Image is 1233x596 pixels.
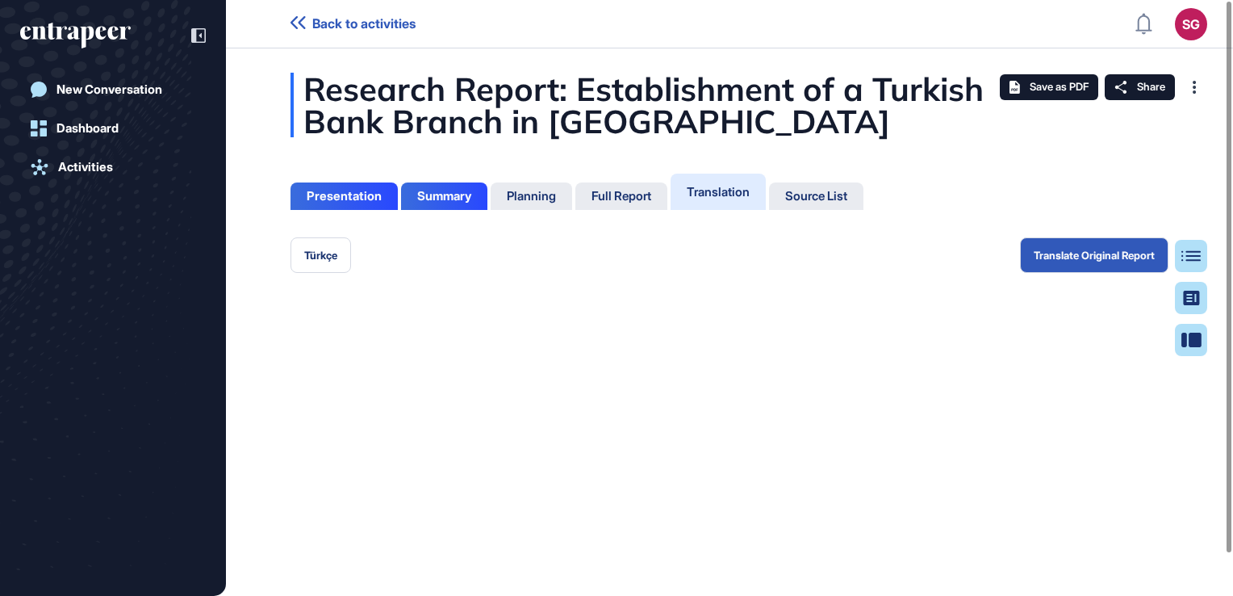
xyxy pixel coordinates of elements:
div: Planning [507,189,556,204]
button: SG [1175,8,1207,40]
a: New Conversation [20,73,206,106]
div: Summary [417,189,471,204]
span: Share [1137,81,1165,94]
div: Dashboard [56,121,119,136]
div: Presentation [307,189,382,204]
a: Activities [20,151,206,183]
a: Dashboard [20,112,206,145]
button: Translate Original Report [1020,237,1168,273]
button: Türkçe [290,237,351,273]
div: Activities [58,160,113,174]
span: Save as PDF [1030,81,1089,94]
div: Full Report [591,189,651,204]
div: entrapeer-logo [20,23,131,48]
span: Back to activities [312,16,416,31]
a: Back to activities [290,16,416,31]
div: Research Report: Establishment of a Turkish Bank Branch in [GEOGRAPHIC_DATA] [290,73,1168,137]
div: New Conversation [56,82,162,97]
div: Translation [687,184,750,199]
div: Source List [785,189,847,204]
